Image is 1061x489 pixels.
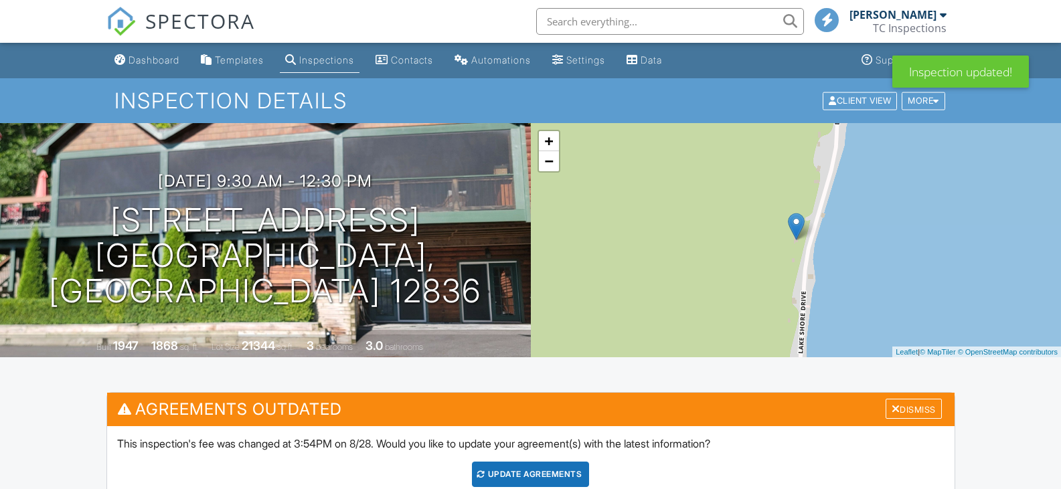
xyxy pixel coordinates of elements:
div: 3 [307,338,314,353]
a: SPECTORA [106,18,255,46]
a: Inspections [280,48,359,73]
a: Support Center [856,48,953,73]
div: Update Agreements [472,462,589,487]
div: 21344 [242,338,275,353]
div: Contacts [391,54,433,66]
a: © OpenStreetMap contributors [958,348,1058,356]
input: Search everything... [536,8,804,35]
div: [PERSON_NAME] [849,8,936,21]
h1: Inspection Details [114,89,946,112]
a: Zoom in [539,131,559,151]
a: Zoom out [539,151,559,171]
div: | [892,347,1061,358]
div: TC Inspections [873,21,947,35]
a: Automations (Basic) [449,48,536,73]
span: Lot Size [212,342,240,352]
h3: [DATE] 9:30 am - 12:30 pm [158,172,372,190]
a: Templates [195,48,269,73]
span: sq.ft. [277,342,294,352]
h1: [STREET_ADDRESS] [GEOGRAPHIC_DATA], [GEOGRAPHIC_DATA] 12836 [21,203,509,308]
span: Built [96,342,111,352]
a: Contacts [370,48,438,73]
span: bathrooms [385,342,423,352]
div: Dashboard [129,54,179,66]
a: Leaflet [896,348,918,356]
a: Dashboard [109,48,185,73]
a: © MapTiler [920,348,956,356]
div: Client View [823,92,897,110]
div: Settings [566,54,605,66]
h3: Agreements Outdated [107,393,955,425]
a: Data [621,48,667,73]
div: Inspection updated! [892,56,1029,88]
span: SPECTORA [145,7,255,35]
img: The Best Home Inspection Software - Spectora [106,7,136,36]
div: More [902,92,945,110]
div: Dismiss [886,399,942,419]
span: bedrooms [316,342,353,352]
a: Client View [821,95,900,105]
div: Automations [471,54,531,66]
div: Data [641,54,662,66]
div: Support Center [876,54,947,66]
div: 1868 [151,338,178,353]
span: sq. ft. [180,342,199,352]
a: Settings [547,48,610,73]
div: 1947 [113,338,139,353]
div: 3.0 [365,338,383,353]
div: Inspections [299,54,354,66]
div: Templates [215,54,264,66]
